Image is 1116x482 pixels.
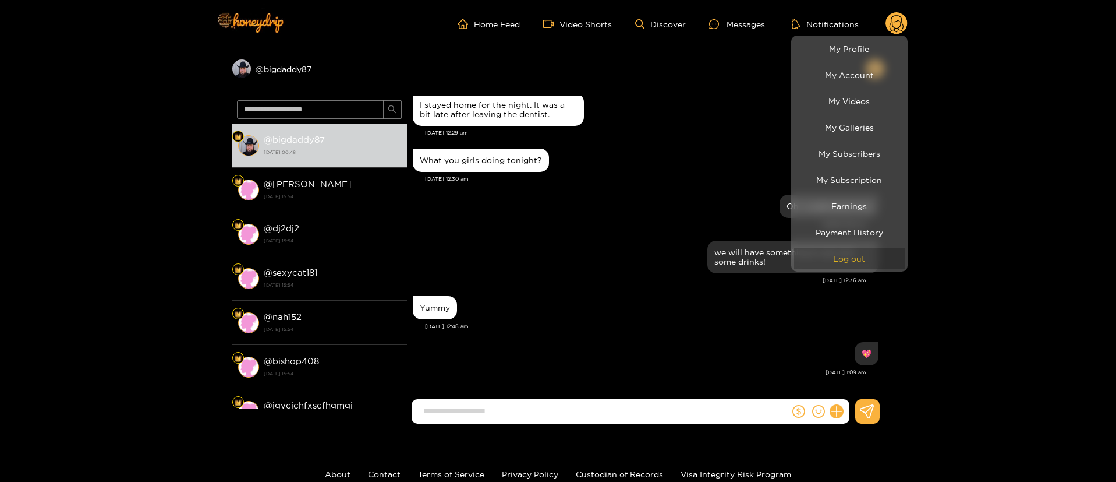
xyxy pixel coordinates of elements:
a: My Subscription [794,170,905,190]
a: Earnings [794,196,905,216]
button: Log out [794,248,905,269]
a: My Videos [794,91,905,111]
a: My Galleries [794,117,905,138]
a: My Profile [794,38,905,59]
a: My Subscribers [794,143,905,164]
a: My Account [794,65,905,85]
a: Payment History [794,222,905,242]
